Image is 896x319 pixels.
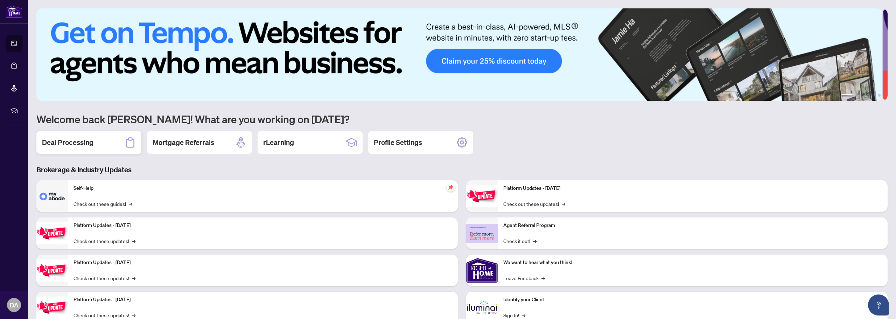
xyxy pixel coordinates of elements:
button: 5 [872,94,875,97]
span: pushpin [447,183,455,192]
span: → [541,274,545,282]
button: 4 [867,94,869,97]
img: Self-Help [36,180,68,212]
p: Platform Updates - [DATE] [73,259,452,266]
img: Slide 0 [36,8,882,101]
img: Platform Updates - July 21, 2025 [36,259,68,282]
img: logo [6,5,22,18]
p: Identify your Client [503,296,882,304]
button: 2 [855,94,858,97]
h2: Profile Settings [374,138,422,147]
h1: Welcome back [PERSON_NAME]! What are you working on [DATE]? [36,112,888,126]
h2: Mortgage Referrals [153,138,214,147]
h2: rLearning [263,138,294,147]
a: Check it out!→ [503,237,537,245]
p: Platform Updates - [DATE] [73,296,452,304]
a: Check out these updates!→ [73,311,135,319]
img: Platform Updates - July 8, 2025 [36,297,68,319]
img: Platform Updates - June 23, 2025 [466,185,498,207]
a: Check out these updates!→ [73,237,135,245]
h2: Deal Processing [42,138,93,147]
a: Check out these updates!→ [73,274,135,282]
img: Platform Updates - September 16, 2025 [36,222,68,244]
a: Check out these guides!→ [73,200,132,208]
p: Platform Updates - [DATE] [73,222,452,229]
button: 6 [878,94,881,97]
button: 3 [861,94,864,97]
span: → [562,200,565,208]
h3: Brokerage & Industry Updates [36,165,888,175]
span: → [129,200,132,208]
button: Open asap [868,294,889,315]
img: We want to hear what you think! [466,255,498,286]
a: Leave Feedback→ [503,274,545,282]
span: → [132,274,135,282]
span: → [522,311,525,319]
span: → [132,311,135,319]
img: Agent Referral Program [466,224,498,243]
span: → [132,237,135,245]
a: Check out these updates!→ [503,200,565,208]
p: Agent Referral Program [503,222,882,229]
p: We want to hear what you think! [503,259,882,266]
a: Sign In!→ [503,311,525,319]
p: Platform Updates - [DATE] [503,185,882,192]
span: DA [10,300,19,310]
span: → [533,237,537,245]
button: 1 [841,94,853,97]
p: Self-Help [73,185,452,192]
